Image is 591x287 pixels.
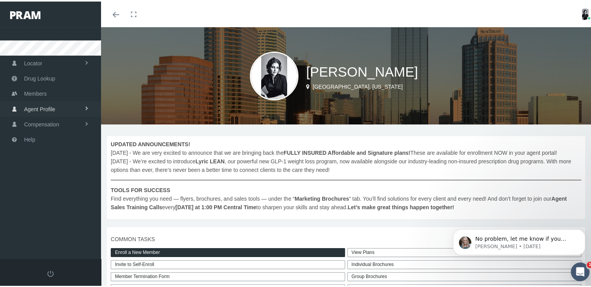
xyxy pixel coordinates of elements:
div: Individual Brochures [347,259,582,268]
b: TOOLS FOR SUCCESS [111,185,170,192]
a: View Plans [347,247,582,255]
a: Enroll a New Member [111,247,345,255]
span: COMMON TASKS [111,233,581,242]
span: Agent Profile [24,100,55,115]
b: Marketing Brochures [295,194,349,200]
iframe: Intercom live chat [571,261,589,280]
img: S_Profile_Picture_15346.jpg [250,50,298,99]
b: UPDATED ANNOUNCEMENTS! [111,140,190,146]
b: Let’s make great things happen together! [348,203,454,209]
span: [DATE] - We are very excited to announce that we are bringing back the These are available for en... [111,138,581,210]
span: [PERSON_NAME] [306,63,418,78]
img: S_Profile_Picture_15346.jpg [579,7,591,19]
span: [GEOGRAPHIC_DATA], [US_STATE] [313,82,403,88]
span: Help [24,131,35,145]
a: Invite to Self-Enroll [111,259,345,268]
span: Drug Lookup [24,70,55,84]
span: Locator [24,54,42,69]
span: Compensation [24,115,59,130]
span: Members [24,85,47,100]
b: [DATE] at 1:00 PM Central Time [176,203,256,209]
img: PRAM_20_x_78.png [10,10,40,17]
b: Agent Sales Training Calls [111,194,567,209]
b: Lyric LEAN [195,157,225,163]
div: Group Brochures [347,271,582,280]
b: FULLY INSURED Affordable and Signature plans! [284,148,410,154]
a: Member Termination Form [111,271,345,280]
